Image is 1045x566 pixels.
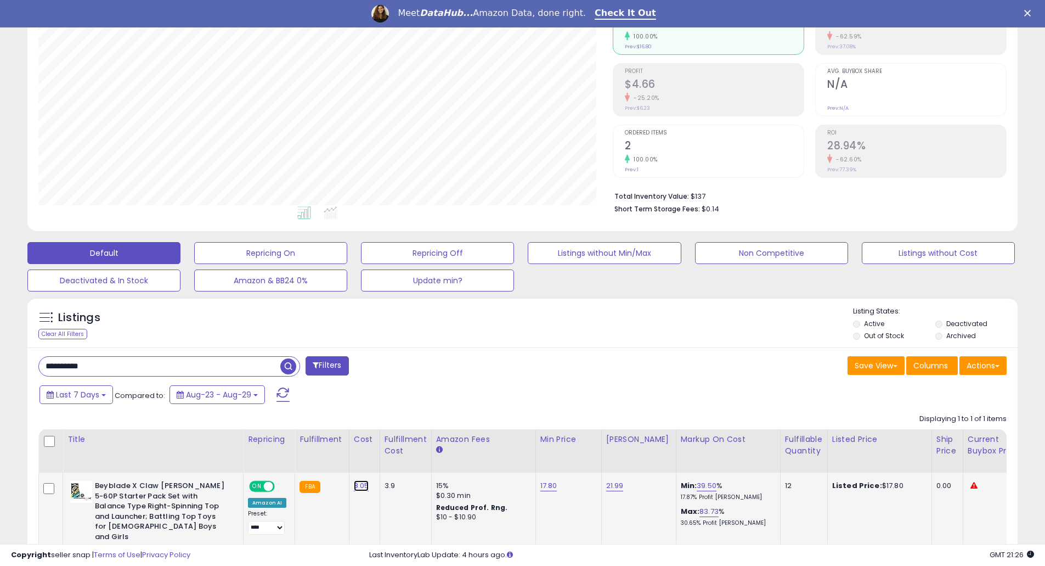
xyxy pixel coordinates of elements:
[385,481,423,491] div: 3.9
[95,481,228,545] b: Beyblade X Claw [PERSON_NAME] 5-60P Starter Pack Set with Balance Type Right-Spinning Top and Lau...
[681,494,772,501] p: 17.87% Profit [PERSON_NAME]
[936,434,958,457] div: Ship Price
[848,356,905,375] button: Save View
[862,242,1015,264] button: Listings without Cost
[614,204,700,214] b: Short Term Storage Fees:
[946,319,987,328] label: Deactivated
[681,480,697,491] b: Min:
[540,480,557,491] a: 17.80
[248,498,286,508] div: Amazon AI
[194,270,347,292] button: Amazon & BB24 0%
[936,481,954,491] div: 0.00
[681,507,772,527] div: %
[248,510,286,535] div: Preset:
[194,242,347,264] button: Repricing On
[699,506,719,517] a: 83.73
[827,43,856,50] small: Prev: 37.08%
[606,434,671,445] div: [PERSON_NAME]
[630,94,659,102] small: -25.20%
[436,503,508,512] b: Reduced Prof. Rng.
[361,270,514,292] button: Update min?
[248,434,290,445] div: Repricing
[142,550,190,560] a: Privacy Policy
[625,69,804,75] span: Profit
[827,130,1006,136] span: ROI
[681,506,700,517] b: Max:
[827,69,1006,75] span: Avg. Buybox Share
[170,385,265,404] button: Aug-23 - Aug-29
[681,519,772,527] p: 30.65% Profit [PERSON_NAME]
[371,5,389,23] img: Profile image for Georgie
[702,204,719,214] span: $0.14
[273,482,291,491] span: OFF
[676,429,780,473] th: The percentage added to the cost of goods (COGS) that forms the calculator for Min & Max prices.
[990,550,1034,560] span: 2025-09-7 21:26 GMT
[630,32,658,41] small: 100.00%
[306,356,348,376] button: Filters
[58,310,100,326] h5: Listings
[625,43,652,50] small: Prev: $16.80
[300,481,320,493] small: FBA
[827,105,849,111] small: Prev: N/A
[864,319,884,328] label: Active
[436,445,443,455] small: Amazon Fees.
[946,331,976,340] label: Archived
[540,434,597,445] div: Min Price
[625,166,639,173] small: Prev: 1
[785,481,819,491] div: 12
[1024,10,1035,16] div: Close
[832,481,923,491] div: $17.80
[38,329,87,339] div: Clear All Filters
[853,306,1018,317] p: Listing States:
[697,480,716,491] a: 39.50
[436,434,531,445] div: Amazon Fees
[27,242,180,264] button: Default
[827,139,1006,154] h2: 28.94%
[681,434,776,445] div: Markup on Cost
[625,78,804,93] h2: $4.66
[369,550,1034,561] div: Last InventoryLab Update: 4 hours ago.
[11,550,190,561] div: seller snap | |
[968,434,1024,457] div: Current Buybox Price
[595,8,656,20] a: Check It Out
[625,105,650,111] small: Prev: $6.23
[614,189,998,202] li: $137
[919,414,1007,424] div: Displaying 1 to 1 of 1 items
[832,434,927,445] div: Listed Price
[70,481,92,503] img: 41VjQ+dGrSL._SL40_.jpg
[436,513,527,522] div: $10 - $10.90
[398,8,586,19] div: Meet Amazon Data, done right.
[827,166,856,173] small: Prev: 77.39%
[250,482,264,491] span: ON
[420,8,473,18] i: DataHub...
[606,480,624,491] a: 21.99
[785,434,823,457] div: Fulfillable Quantity
[354,434,375,445] div: Cost
[681,481,772,501] div: %
[56,389,99,400] span: Last 7 Days
[11,550,51,560] strong: Copyright
[906,356,958,375] button: Columns
[354,480,369,491] a: 8.05
[385,434,427,457] div: Fulfillment Cost
[436,481,527,491] div: 15%
[625,139,804,154] h2: 2
[625,130,804,136] span: Ordered Items
[67,434,239,445] div: Title
[94,550,140,560] a: Terms of Use
[959,356,1007,375] button: Actions
[832,480,882,491] b: Listed Price:
[864,331,904,340] label: Out of Stock
[630,155,658,164] small: 100.00%
[528,242,681,264] button: Listings without Min/Max
[913,360,948,371] span: Columns
[614,192,689,201] b: Total Inventory Value:
[115,390,165,401] span: Compared to:
[827,78,1006,93] h2: N/A
[436,491,527,501] div: $0.30 min
[695,242,848,264] button: Non Competitive
[186,389,251,400] span: Aug-23 - Aug-29
[361,242,514,264] button: Repricing Off
[832,32,862,41] small: -62.59%
[39,385,113,404] button: Last 7 Days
